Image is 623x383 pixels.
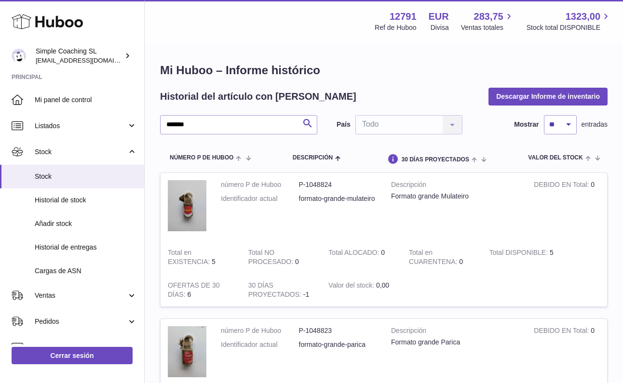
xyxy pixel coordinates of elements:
[489,249,550,259] strong: Total DISPONIBLE
[299,194,377,203] dd: formato-grande-mulateiro
[248,281,303,301] strong: 30 DÍAS PROYECTADOS
[482,241,563,274] td: 5
[241,241,322,274] td: 0
[35,172,137,181] span: Stock
[35,266,137,276] span: Cargas de ASN
[161,274,241,306] td: 6
[534,327,591,337] strong: DEBIDO EN Total
[299,180,377,189] dd: P-1048824
[429,10,449,23] strong: EUR
[35,291,127,300] span: Ventas
[168,281,220,301] strong: OFERTAS DE 30 DÍAS
[35,121,127,131] span: Listados
[35,147,127,157] span: Stock
[514,120,539,129] label: Mostrar
[321,241,402,274] td: 0
[401,157,469,163] span: 30 DÍAS PROYECTADOS
[170,155,233,161] span: número P de Huboo
[168,326,206,377] img: product image
[35,219,137,228] span: Añadir stock
[248,249,295,268] strong: Total NO PROCESADO
[527,10,611,32] a: 1323,00 Stock total DISPONIBLE
[409,249,459,268] strong: Total en CUARENTENA
[328,281,376,291] strong: Valor del stock
[221,180,299,189] dt: número P de Huboo
[12,347,133,364] a: Cerrar sesión
[168,249,212,268] strong: Total en EXISTENCIA
[474,10,503,23] span: 283,75
[328,249,381,259] strong: Total ALOCADO
[36,47,122,65] div: Simple Coaching SL
[375,23,416,32] div: Ref de Huboo
[391,180,519,192] strong: Descripción
[527,173,607,241] td: 0
[461,10,515,32] a: 283,75 Ventas totales
[566,10,600,23] span: 1323,00
[582,120,608,129] span: entradas
[299,340,377,349] dd: formato-grande-parica
[36,56,142,64] span: [EMAIL_ADDRESS][DOMAIN_NAME]
[390,10,417,23] strong: 12791
[527,23,611,32] span: Stock total DISPONIBLE
[534,181,591,191] strong: DEBIDO EN Total
[161,241,241,274] td: 5
[221,326,299,335] dt: número P de Huboo
[459,258,463,265] span: 0
[160,63,608,78] h1: Mi Huboo – Informe histórico
[241,274,322,306] td: -1
[376,281,389,289] span: 0,00
[35,196,137,205] span: Historial de stock
[168,180,206,231] img: product image
[221,340,299,349] dt: Identificador actual
[299,326,377,335] dd: P-1048823
[431,23,449,32] div: Divisa
[221,194,299,203] dt: Identificador actual
[528,155,582,161] span: Valor del stock
[337,120,351,129] label: País
[35,343,137,352] span: Uso
[35,95,137,105] span: Mi panel de control
[391,338,519,347] div: Formato grande Parica
[160,90,356,103] h2: Historial del artículo con [PERSON_NAME]
[391,326,519,338] strong: Descripción
[12,49,26,63] img: info@simplecoaching.es
[488,88,608,105] button: Descargar Informe de inventario
[35,317,127,326] span: Pedidos
[461,23,515,32] span: Ventas totales
[391,192,519,201] div: Formato grande Mulateiro
[293,155,333,161] span: Descripción
[35,243,137,252] span: Historial de entregas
